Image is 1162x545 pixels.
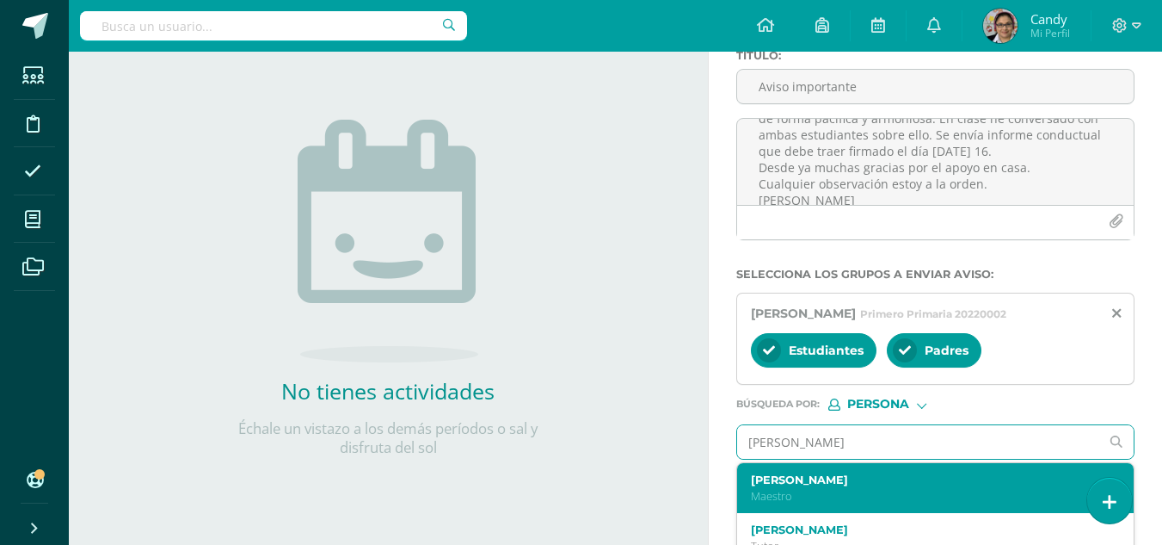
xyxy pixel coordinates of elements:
span: Padres [925,343,968,358]
span: Candy [1030,10,1070,28]
span: Mi Perfil [1030,26,1070,40]
span: Búsqueda por : [736,399,820,409]
img: no_activities.png [298,120,478,362]
label: [PERSON_NAME] [751,474,1105,486]
input: Busca un usuario... [80,11,467,40]
span: Persona [847,399,909,409]
input: Titulo [737,70,1134,103]
p: Maestro [751,489,1105,504]
span: [PERSON_NAME] [751,306,856,321]
div: [object Object] [828,399,957,411]
span: Primero Primaria 20220002 [860,307,1006,320]
input: Ej. Mario Galindo [737,425,1100,459]
p: Échale un vistazo a los demás períodos o sal y disfruta del sol [216,419,560,457]
img: 51da5dafc92a98d00a6e6b9b110c3367.png [983,9,1018,43]
label: Selecciona los grupos a enviar aviso : [736,268,1134,281]
h2: No tienes actividades [216,376,560,406]
label: Titulo : [736,49,1134,62]
span: Estudiantes [789,343,864,358]
textarea: Buen día estimados padres de familia. Informo que el día [PERSON_NAME][DATE] [PERSON_NAME] tuvo u... [737,119,1134,205]
label: [PERSON_NAME] [751,523,1105,536]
